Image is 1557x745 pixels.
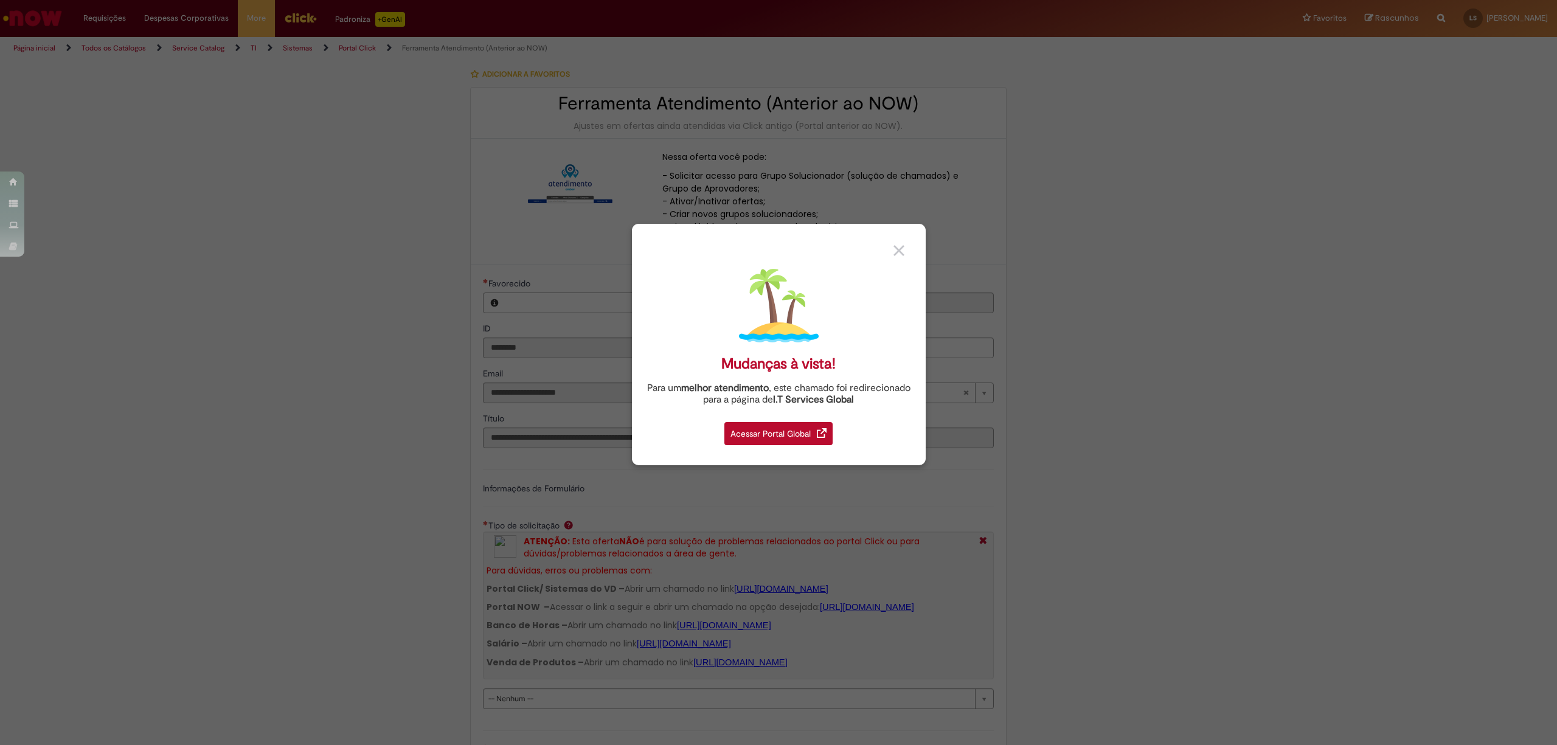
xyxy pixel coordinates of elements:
[724,422,833,445] div: Acessar Portal Global
[724,415,833,445] a: Acessar Portal Global
[739,266,819,345] img: island.png
[773,387,854,406] a: I.T Services Global
[817,428,827,438] img: redirect_link.png
[893,245,904,256] img: close_button_grey.png
[641,383,917,406] div: Para um , este chamado foi redirecionado para a página de
[721,355,836,373] div: Mudanças à vista!
[681,382,769,394] strong: melhor atendimento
